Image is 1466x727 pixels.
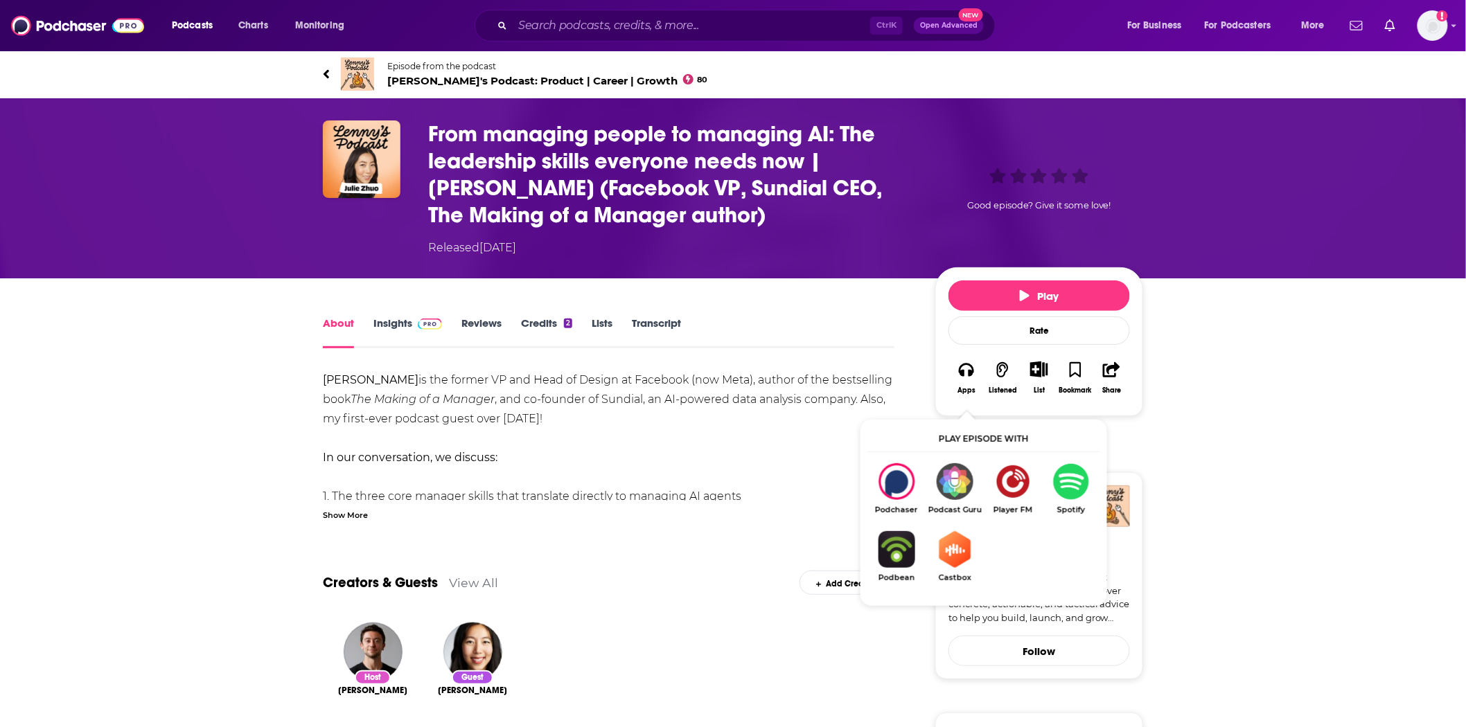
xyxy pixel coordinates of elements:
img: Lenny's Podcast: Product | Career | Growth [341,57,374,91]
span: [PERSON_NAME]'s Podcast: Product | Career | Growth [387,74,708,87]
span: Castbox [926,573,984,582]
a: Player FMPlayer FM [984,463,1042,514]
svg: Add a profile image [1437,10,1448,21]
div: 2 [564,318,572,328]
a: Reviews [461,316,502,348]
a: Lenny Rachitsky [338,685,407,696]
span: For Business [1127,16,1182,35]
div: Show More ButtonList [1021,352,1057,403]
button: open menu [1291,15,1342,37]
span: Podchaser [867,505,926,514]
button: open menu [1196,15,1291,37]
div: Host [355,670,391,685]
div: Play episode with [867,427,1100,452]
span: Podcast Guru [926,505,984,514]
span: Good episode? Give it some love! [967,200,1111,210]
span: Episode from the podcast [387,61,708,71]
a: SpotifySpotify [1042,463,1100,514]
button: Share [1094,352,1130,403]
span: [PERSON_NAME] [438,685,507,696]
img: Lenny's Podcast: Product | Career | Growth [1088,485,1130,527]
span: [PERSON_NAME] [338,685,407,696]
strong: [PERSON_NAME] [323,373,418,386]
button: Open AdvancedNew [914,17,984,34]
button: open menu [285,15,362,37]
img: User Profile [1418,10,1448,41]
button: Bookmark [1057,352,1093,403]
a: Creators & Guests [323,574,438,591]
button: Apps [948,352,984,403]
a: Podcast GuruPodcast Guru [926,463,984,514]
a: Transcript [632,316,681,348]
img: From managing people to managing AI: The leadership skills everyone needs now | Julie Zhuo (Faceb... [323,120,400,198]
a: View All [449,575,498,590]
button: Play [948,280,1130,311]
span: 80 [698,77,708,83]
span: Player FM [984,505,1042,514]
div: Search podcasts, credits, & more... [488,10,1009,42]
span: Podbean [867,573,926,582]
span: For Podcasters [1205,16,1271,35]
div: Guest [452,670,493,685]
span: Open Advanced [920,22,978,29]
div: Bookmark [1059,386,1092,395]
a: InsightsPodchaser Pro [373,316,442,348]
span: Play [1020,289,1059,303]
div: From managing people to managing AI: The leadership skills everyone needs now | Julie Zhuo (Faceb... [867,463,926,514]
input: Search podcasts, credits, & more... [513,15,870,37]
span: Ctrl K [870,17,903,35]
span: Podcasts [172,16,213,35]
div: Add Creators [800,571,894,595]
button: Show More Button [1025,361,1053,377]
button: Follow [948,636,1130,666]
div: Share [1102,386,1121,395]
a: PodbeanPodbean [867,531,926,582]
div: List [1034,386,1045,395]
button: Listened [984,352,1021,403]
div: Released [DATE] [428,240,516,256]
em: The Making of a Manager [351,393,495,406]
h1: From managing people to managing AI: The leadership skills everyone needs now | Julie Zhuo (Faceb... [428,120,913,228]
span: Spotify [1042,505,1100,514]
span: Logged in as hmill [1418,10,1448,41]
img: Podchaser - Follow, Share and Rate Podcasts [11,12,144,39]
a: Lenny's Podcast: Product | Career | GrowthEpisode from the podcast[PERSON_NAME]'s Podcast: Produc... [323,57,733,91]
button: open menu [162,15,231,37]
span: Charts [238,16,268,35]
div: Listened [989,386,1017,395]
strong: In our conversation, we discuss: [323,451,497,464]
div: Rate [948,316,1130,345]
button: Show profile menu [1418,10,1448,41]
span: Monitoring [295,16,344,35]
img: Lenny Rachitsky [344,622,403,681]
span: More [1301,16,1325,35]
a: Credits2 [521,316,572,348]
a: CastboxCastbox [926,531,984,582]
button: open menu [1118,15,1199,37]
a: Lists [592,316,612,348]
span: New [959,8,984,21]
a: Show notifications dropdown [1379,14,1401,37]
a: Charts [229,15,276,37]
img: Podchaser Pro [418,318,442,330]
a: About [323,316,354,348]
div: Apps [957,386,975,395]
img: Julie Zhuo [443,622,502,681]
a: Julie Zhuo [438,685,507,696]
a: Show notifications dropdown [1345,14,1368,37]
